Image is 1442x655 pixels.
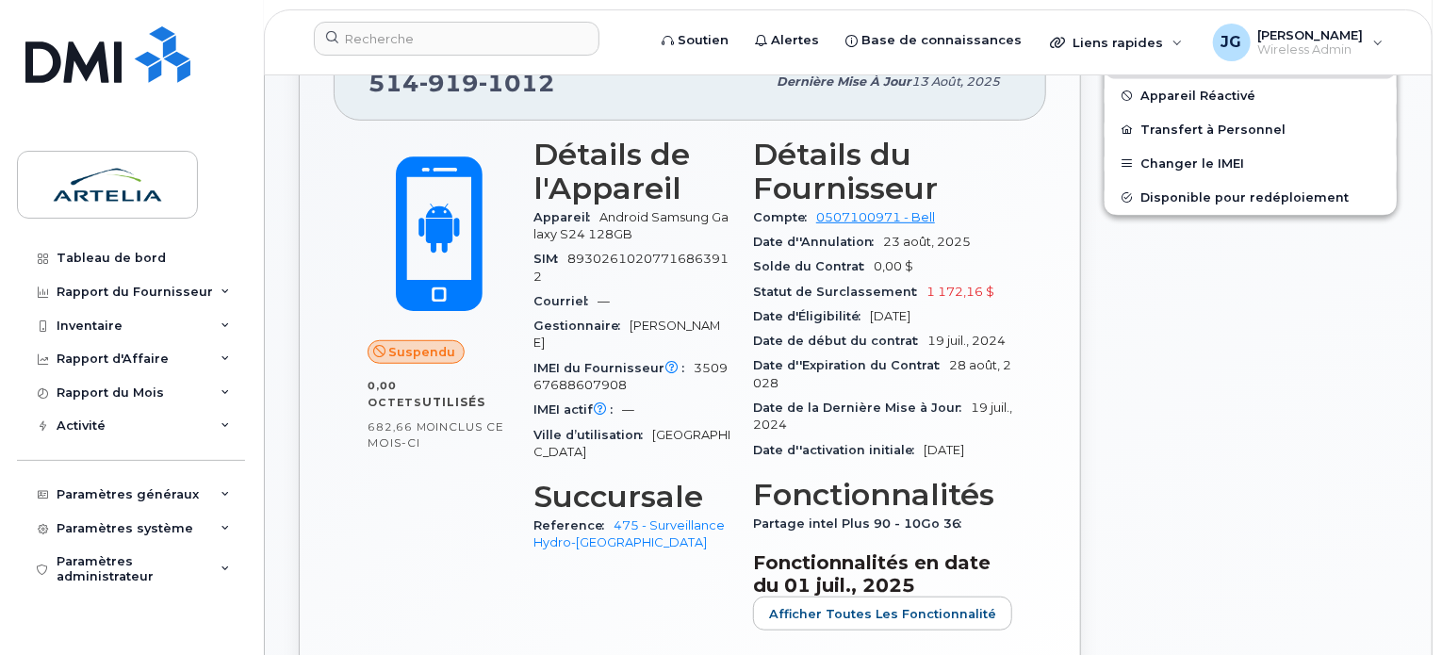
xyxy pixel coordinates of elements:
h3: Détails du Fournisseur [753,138,1012,205]
a: Base de connaissances [832,22,1035,59]
span: Liens rapides [1073,35,1163,50]
span: Alertes [771,31,819,50]
span: 1012 [479,69,555,97]
h3: Succursale [533,480,730,514]
span: 89302610207716863912 [533,252,729,283]
span: IMEI actif [533,402,622,417]
span: Date d''activation initiale [753,443,924,457]
span: Ville d’utilisation [533,428,652,442]
span: JG [1221,31,1242,54]
span: Date d'Éligibilité [753,309,870,323]
button: Changer le IMEI [1105,147,1397,181]
span: [DATE] [870,309,910,323]
h3: Fonctionnalités [753,478,1012,512]
button: Disponible pour redéploiement [1105,181,1397,215]
h3: Détails de l'Appareil [533,138,730,205]
span: Compte [753,210,816,224]
span: utilisés [422,395,485,409]
span: Solde du Contrat [753,259,874,273]
span: Date de la Dernière Mise à Jour [753,401,971,415]
h3: Fonctionnalités en date du 01 juil., 2025 [753,551,1012,597]
span: 1 172,16 $ [926,285,994,299]
span: 28 août, 2028 [753,358,1011,389]
span: Reference [533,518,614,532]
span: Gestionnaire [533,319,630,333]
span: Disponible pour redéploiement [1140,190,1349,205]
span: 23 août, 2025 [883,235,971,249]
span: Appareil [533,210,599,224]
span: [DATE] [924,443,964,457]
span: 19 juil., 2024 [927,334,1006,348]
button: Appareil Réactivé [1105,79,1397,113]
span: 682,66 Mo [368,420,435,434]
span: [GEOGRAPHIC_DATA] [533,428,730,459]
a: Alertes [742,22,832,59]
span: — [598,294,610,308]
span: Soutien [678,31,729,50]
button: Afficher Toutes les Fonctionnalité [753,597,1012,630]
span: 0,00 $ [874,259,913,273]
span: Suspendu [389,343,456,361]
span: Partage intel Plus 90 - 10Go 36 [753,516,971,531]
a: Soutien [648,22,742,59]
input: Recherche [314,22,599,56]
span: 13 août, 2025 [911,74,1000,89]
span: Dernière mise à jour [777,74,911,89]
span: 514 [369,69,555,97]
span: — [622,402,634,417]
span: SIM [533,252,567,266]
span: Android Samsung Galaxy S24 128GB [533,210,729,241]
span: inclus ce mois-ci [368,419,504,450]
span: Date de début du contrat [753,334,927,348]
div: Liens rapides [1037,24,1196,61]
span: [PERSON_NAME] [1258,27,1364,42]
span: Date d''Expiration du Contrat [753,358,949,372]
span: Courriel [533,294,598,308]
span: Afficher Toutes les Fonctionnalité [769,605,996,623]
button: Transfert à Personnel [1105,113,1397,147]
span: Date d''Annulation [753,235,883,249]
a: 475 - Surveillance Hydro-[GEOGRAPHIC_DATA] [533,518,725,549]
span: Base de connaissances [861,31,1022,50]
span: 919 [419,69,479,97]
span: IMEI du Fournisseur [533,361,694,375]
span: Appareil Réactivé [1140,89,1255,103]
div: Justin Gauthier [1200,24,1397,61]
span: Statut de Surclassement [753,285,926,299]
a: 0507100971 - Bell [816,210,935,224]
span: 0,00 Octets [368,379,422,409]
span: Wireless Admin [1258,42,1364,57]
